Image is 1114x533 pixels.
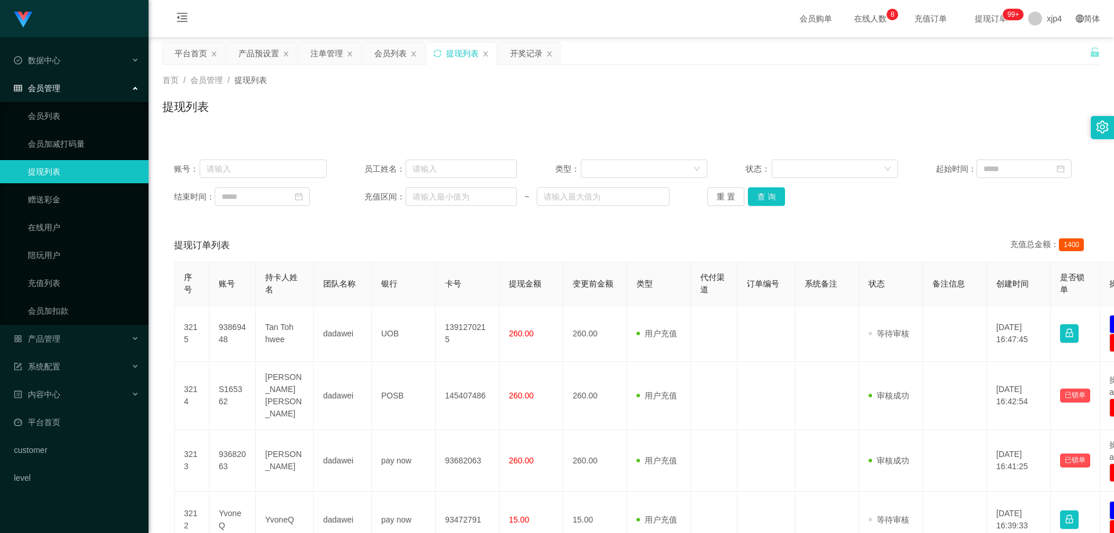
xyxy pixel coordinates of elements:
[891,9,895,20] p: 8
[372,430,436,492] td: pay now
[162,75,179,85] span: 首页
[209,306,256,362] td: 93869448
[374,42,407,64] div: 会员列表
[1059,238,1084,251] span: 1400
[445,279,461,288] span: 卡号
[200,159,327,178] input: 请输入
[636,279,653,288] span: 类型
[1057,165,1065,173] i: 图标: calendar
[936,163,976,175] span: 起始时间：
[256,362,314,430] td: [PERSON_NAME] [PERSON_NAME]
[14,466,139,490] a: level
[174,238,230,252] span: 提现订单列表
[28,132,139,155] a: 会员加减打码量
[636,456,677,465] span: 用户充值
[869,391,909,400] span: 审核成功
[987,362,1051,430] td: [DATE] 16:42:54
[707,187,744,206] button: 重 置
[14,411,139,434] a: 图标: dashboard平台首页
[436,430,500,492] td: 93682063
[175,306,209,362] td: 3215
[14,438,139,462] a: customer
[184,273,192,294] span: 序号
[14,390,22,398] i: 图标: profile
[848,14,892,23] span: 在线人数
[537,187,669,206] input: 请输入最大值为
[364,163,405,175] span: 员工姓名：
[636,391,677,400] span: 用户充值
[406,187,517,206] input: 请输入最小值为
[234,75,267,85] span: 提现列表
[887,9,898,20] sup: 8
[869,515,909,524] span: 等待审核
[436,306,500,362] td: 1391270215
[14,56,60,65] span: 数据中心
[372,306,436,362] td: UOB
[162,1,202,38] i: 图标: menu-fold
[869,329,909,338] span: 等待审核
[174,163,200,175] span: 账号：
[987,430,1051,492] td: [DATE] 16:41:25
[700,273,725,294] span: 代付渠道
[28,244,139,267] a: 陪玩用户
[509,391,534,400] span: 260.00
[1090,47,1100,57] i: 图标: unlock
[14,362,60,371] span: 系统配置
[748,187,785,206] button: 查 询
[406,159,517,178] input: 请输入
[14,84,60,93] span: 会员管理
[969,14,1013,23] span: 提现订单
[509,279,541,288] span: 提现金额
[28,271,139,295] a: 充值列表
[1060,510,1079,529] button: 图标: lock
[256,306,314,362] td: Tan Toh hwee
[219,279,235,288] span: 账号
[546,50,553,57] i: 图标: close
[190,75,223,85] span: 会员管理
[482,50,489,57] i: 图标: close
[884,165,891,173] i: 图标: down
[314,362,372,430] td: dadawei
[446,42,479,64] div: 提现列表
[381,279,397,288] span: 银行
[183,75,186,85] span: /
[509,329,534,338] span: 260.00
[28,299,139,322] a: 会员加扣款
[372,362,436,430] td: POSB
[283,50,290,57] i: 图标: close
[175,42,207,64] div: 平台首页
[14,390,60,399] span: 内容中心
[364,191,405,203] span: 充值区间：
[265,273,298,294] span: 持卡人姓名
[1076,14,1084,23] i: 图标: global
[323,279,356,288] span: 团队名称
[1060,454,1090,467] button: 已锁单
[1003,9,1023,20] sup: 195
[436,362,500,430] td: 145407486
[162,98,209,115] h1: 提现列表
[805,279,837,288] span: 系统备注
[1096,121,1109,133] i: 图标: setting
[509,515,529,524] span: 15.00
[310,42,343,64] div: 注单管理
[1010,238,1088,252] div: 充值总金额：
[1060,324,1079,343] button: 图标: lock
[747,279,779,288] span: 订单编号
[746,163,772,175] span: 状态：
[28,104,139,128] a: 会员列表
[14,362,22,371] i: 图标: form
[573,279,613,288] span: 变更前金额
[433,49,442,57] i: 图标: sync
[869,456,909,465] span: 审核成功
[636,515,677,524] span: 用户充值
[14,334,60,343] span: 产品管理
[175,430,209,492] td: 3213
[28,216,139,239] a: 在线用户
[28,188,139,211] a: 赠送彩金
[14,12,32,28] img: logo.9652507e.png
[932,279,965,288] span: 备注信息
[14,56,22,64] i: 图标: check-circle-o
[209,362,256,430] td: S165362
[693,165,700,173] i: 图标: down
[563,362,627,430] td: 260.00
